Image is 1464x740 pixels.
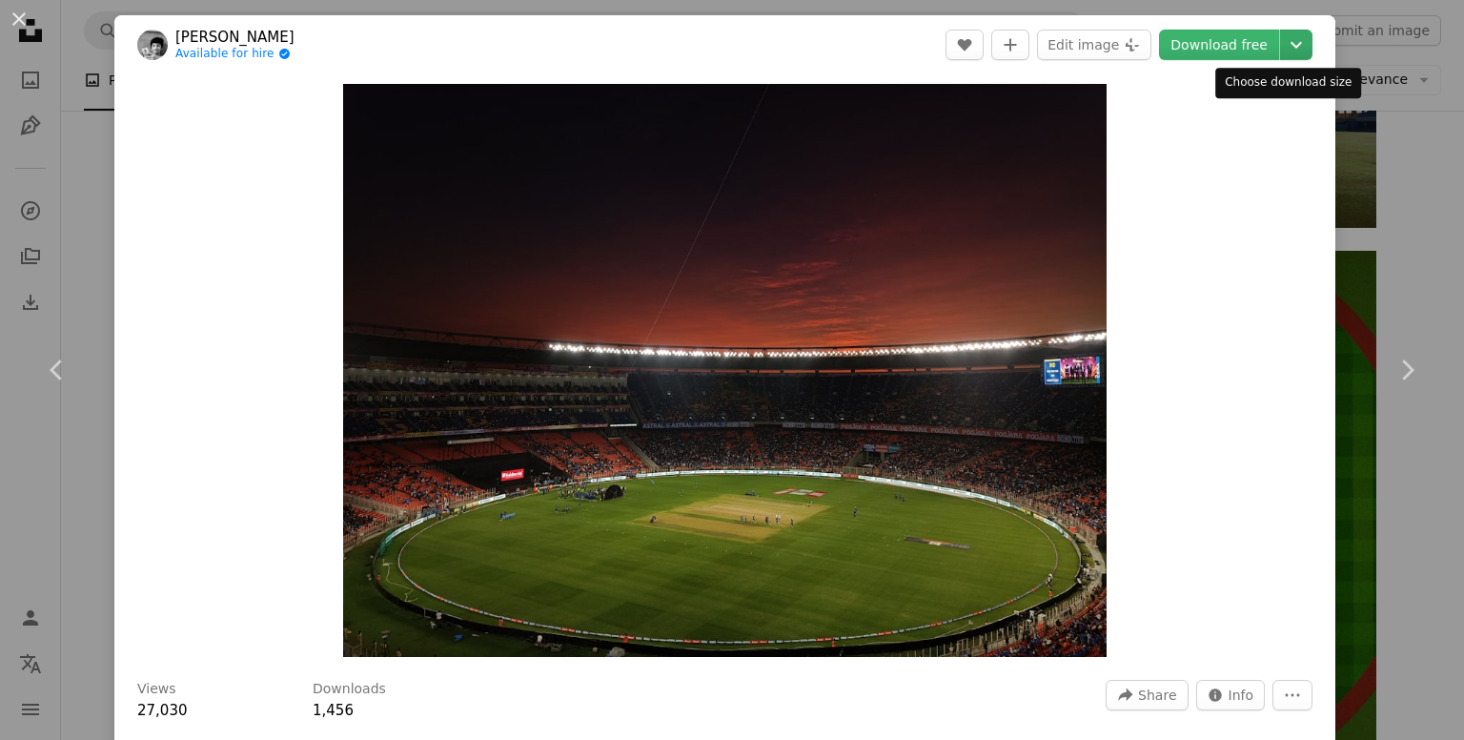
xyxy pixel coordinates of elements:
span: Info [1229,681,1254,709]
button: Choose download size [1280,30,1312,60]
a: [PERSON_NAME] [175,28,295,47]
span: 1,456 [313,702,354,719]
h3: Downloads [313,680,386,699]
button: Stats about this image [1196,680,1266,710]
button: Share this image [1106,680,1188,710]
div: Choose download size [1215,68,1361,98]
img: Go to Aditya Chandegara's profile [137,30,168,60]
button: Zoom in on this image [343,84,1106,657]
button: Edit image [1037,30,1151,60]
a: Available for hire [175,47,295,62]
h3: Views [137,680,176,699]
a: Next [1350,278,1464,462]
img: a baseball stadium with a full field and a red sky [343,84,1106,657]
button: Add to Collection [991,30,1029,60]
span: 27,030 [137,702,188,719]
button: Like [945,30,984,60]
span: Share [1138,681,1176,709]
a: Download free [1159,30,1279,60]
button: More Actions [1272,680,1312,710]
